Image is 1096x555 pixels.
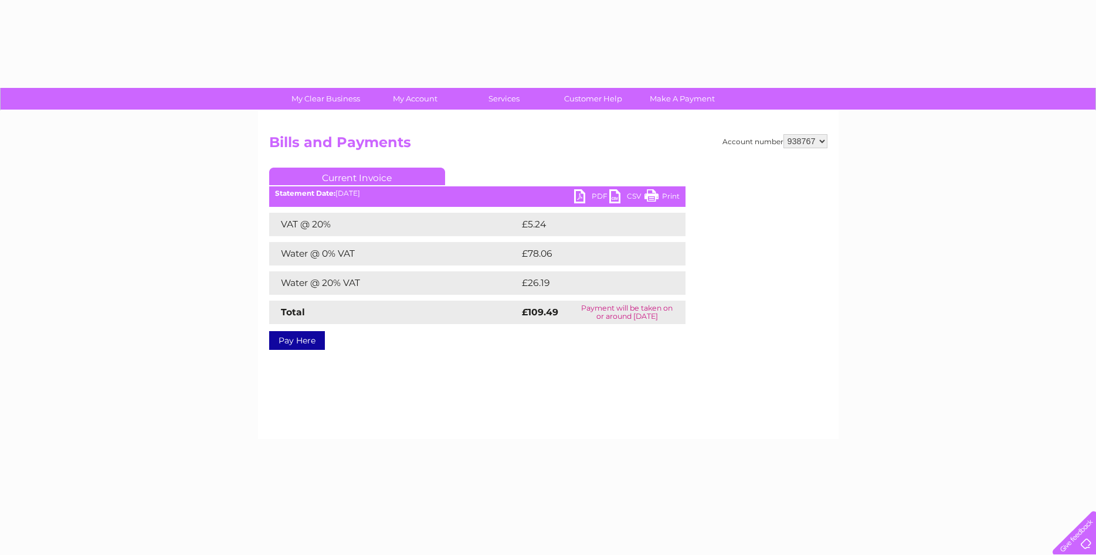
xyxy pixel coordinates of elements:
[644,189,680,206] a: Print
[269,168,445,185] a: Current Invoice
[545,88,642,110] a: Customer Help
[519,242,663,265] td: £78.06
[269,331,325,350] a: Pay Here
[522,307,558,318] strong: £109.49
[569,301,685,324] td: Payment will be taken on or around [DATE]
[574,189,609,206] a: PDF
[275,189,335,198] b: Statement Date:
[519,271,661,295] td: £26.19
[269,189,686,198] div: [DATE]
[269,134,827,156] h2: Bills and Payments
[269,213,519,236] td: VAT @ 20%
[519,213,658,236] td: £5.24
[269,271,519,295] td: Water @ 20% VAT
[722,134,827,148] div: Account number
[281,307,305,318] strong: Total
[456,88,552,110] a: Services
[367,88,463,110] a: My Account
[277,88,374,110] a: My Clear Business
[609,189,644,206] a: CSV
[634,88,731,110] a: Make A Payment
[269,242,519,265] td: Water @ 0% VAT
